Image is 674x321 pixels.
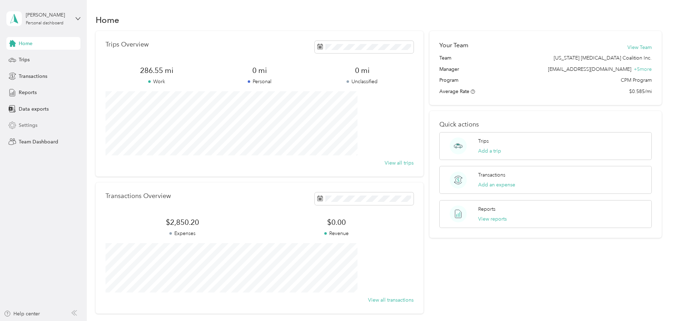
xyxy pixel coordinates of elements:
[106,78,208,85] p: Work
[208,66,311,75] span: 0 mi
[629,88,652,95] span: $0.585/mi
[19,105,49,113] span: Data exports
[478,171,505,179] p: Transactions
[439,66,459,73] span: Manager
[96,16,119,24] h1: Home
[19,73,47,80] span: Transactions
[311,78,414,85] p: Unclassified
[208,78,311,85] p: Personal
[19,138,58,146] span: Team Dashboard
[311,66,414,75] span: 0 mi
[634,66,652,72] span: + 5 more
[19,56,30,63] span: Trips
[106,41,149,48] p: Trips Overview
[478,205,495,213] p: Reports
[26,21,64,25] div: Personal dashboard
[634,282,674,321] iframe: Everlance-gr Chat Button Frame
[439,88,469,94] span: Average Rate
[627,44,652,51] button: View Team
[385,159,414,167] button: View all trips
[439,121,652,128] p: Quick actions
[439,41,468,50] h2: Your Team
[259,217,413,227] span: $0.00
[478,147,501,155] button: Add a trip
[478,181,515,189] button: Add an expense
[106,192,171,200] p: Transactions Overview
[4,310,40,317] button: Help center
[106,230,259,237] p: Expenses
[478,215,507,223] button: View reports
[19,40,32,47] span: Home
[439,54,451,62] span: Team
[106,66,208,75] span: 286.55 mi
[554,54,652,62] span: [US_STATE] [MEDICAL_DATA] Coalition Inc.
[368,296,414,304] button: View all transactions
[548,66,631,72] span: [EMAIL_ADDRESS][DOMAIN_NAME]
[106,217,259,227] span: $2,850.20
[19,122,37,129] span: Settings
[439,76,458,84] span: Program
[259,230,413,237] p: Revenue
[26,11,70,19] div: [PERSON_NAME]
[19,89,37,96] span: Reports
[621,76,652,84] span: CPM Program
[478,137,489,145] p: Trips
